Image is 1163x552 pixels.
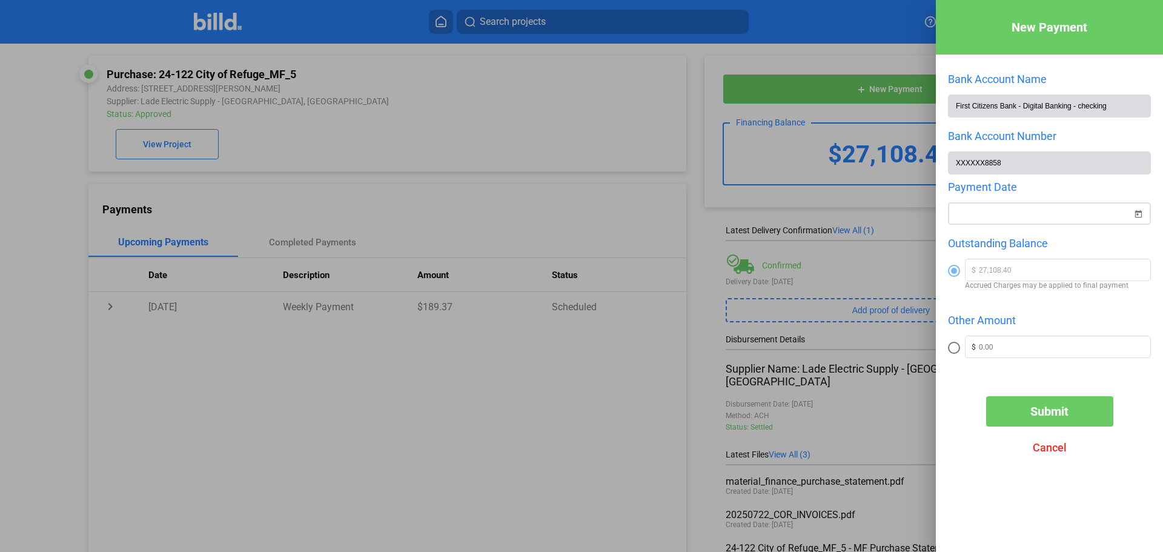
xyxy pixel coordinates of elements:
[948,130,1151,142] div: Bank Account Number
[948,237,1151,250] div: Outstanding Balance
[1030,404,1069,419] span: Submit
[948,314,1151,327] div: Other Amount
[966,336,979,357] span: $
[965,281,1151,290] span: Accrued Charges may be applied to final payment
[986,433,1113,463] button: Cancel
[979,336,1150,354] input: 0.00
[1132,201,1144,213] button: Open calendar
[979,259,1150,278] input: 0.00
[986,396,1113,427] button: Submit
[948,73,1151,85] div: Bank Account Name
[1033,441,1067,454] span: Cancel
[966,259,979,281] span: $
[948,181,1151,193] div: Payment Date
